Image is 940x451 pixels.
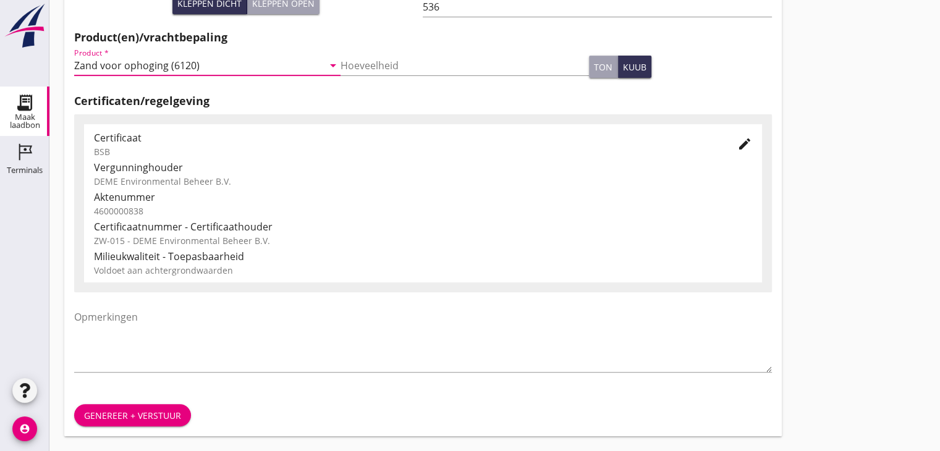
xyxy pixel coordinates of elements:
[94,145,718,158] div: BSB
[2,3,47,49] img: logo-small.a267ee39.svg
[74,29,772,46] h2: Product(en)/vrachtbepaling
[74,404,191,426] button: Genereer + verstuur
[618,56,651,78] button: kuub
[594,61,612,74] div: ton
[94,130,718,145] div: Certificaat
[74,56,323,75] input: Product *
[94,249,752,264] div: Milieukwaliteit - Toepasbaarheid
[94,219,752,234] div: Certificaatnummer - Certificaathouder
[94,234,752,247] div: ZW-015 - DEME Environmental Beheer B.V.
[737,137,752,151] i: edit
[94,190,752,204] div: Aktenummer
[84,409,181,422] div: Genereer + verstuur
[74,93,772,109] h2: Certificaten/regelgeving
[94,160,752,175] div: Vergunninghouder
[7,166,43,174] div: Terminals
[94,264,752,277] div: Voldoet aan achtergrondwaarden
[623,61,646,74] div: kuub
[12,416,37,441] i: account_circle
[94,175,752,188] div: DEME Environmental Beheer B.V.
[94,204,752,217] div: 4600000838
[74,307,772,372] textarea: Opmerkingen
[326,58,341,73] i: arrow_drop_down
[589,56,618,78] button: ton
[341,56,590,75] input: Hoeveelheid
